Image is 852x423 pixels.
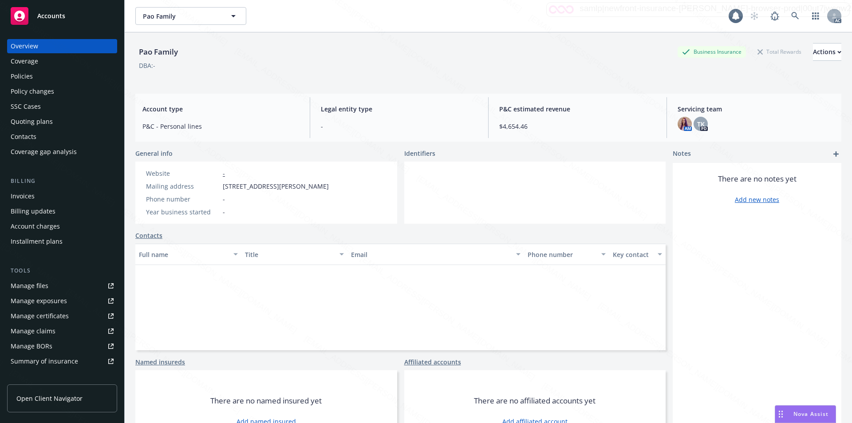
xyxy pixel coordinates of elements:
[142,122,299,131] span: P&C - Personal lines
[139,61,155,70] div: DBA: -
[135,357,185,367] a: Named insureds
[718,174,797,184] span: There are no notes yet
[351,250,511,259] div: Email
[404,149,435,158] span: Identifiers
[753,46,806,57] div: Total Rewards
[347,244,524,265] button: Email
[11,115,53,129] div: Quoting plans
[241,244,347,265] button: Title
[7,177,117,186] div: Billing
[135,46,181,58] div: Pao Family
[142,104,299,114] span: Account type
[775,405,836,423] button: Nova Assist
[786,7,804,25] a: Search
[223,207,225,217] span: -
[7,115,117,129] a: Quoting plans
[321,104,477,114] span: Legal entity type
[11,294,67,308] div: Manage exposures
[135,7,246,25] button: Pao Family
[11,339,52,353] div: Manage BORs
[135,244,241,265] button: Full name
[697,119,705,129] span: TK
[7,266,117,275] div: Tools
[499,104,656,114] span: P&C estimated revenue
[11,309,69,323] div: Manage certificates
[613,250,652,259] div: Key contact
[609,244,666,265] button: Key contact
[7,84,117,99] a: Policy changes
[223,169,225,178] a: -
[7,204,117,218] a: Billing updates
[673,149,691,159] span: Notes
[146,182,219,191] div: Mailing address
[16,394,83,403] span: Open Client Navigator
[404,357,461,367] a: Affiliated accounts
[223,182,329,191] span: [STREET_ADDRESS][PERSON_NAME]
[135,231,162,240] a: Contacts
[813,43,841,61] button: Actions
[7,145,117,159] a: Coverage gap analysis
[678,104,834,114] span: Servicing team
[139,250,228,259] div: Full name
[7,219,117,233] a: Account charges
[7,339,117,353] a: Manage BORs
[7,99,117,114] a: SSC Cases
[143,12,220,21] span: Pao Family
[146,194,219,204] div: Phone number
[7,130,117,144] a: Contacts
[11,279,48,293] div: Manage files
[831,149,841,159] a: add
[11,204,55,218] div: Billing updates
[7,39,117,53] a: Overview
[766,7,784,25] a: Report a Bug
[11,130,36,144] div: Contacts
[11,234,63,249] div: Installment plans
[7,189,117,203] a: Invoices
[146,207,219,217] div: Year business started
[793,410,828,418] span: Nova Assist
[7,354,117,368] a: Summary of insurance
[146,169,219,178] div: Website
[678,117,692,131] img: photo
[807,7,824,25] a: Switch app
[7,309,117,323] a: Manage certificates
[524,244,609,265] button: Phone number
[245,250,334,259] div: Title
[813,43,841,60] div: Actions
[474,395,596,406] span: There are no affiliated accounts yet
[7,69,117,83] a: Policies
[7,234,117,249] a: Installment plans
[37,12,65,20] span: Accounts
[678,46,746,57] div: Business Insurance
[11,145,77,159] div: Coverage gap analysis
[210,395,322,406] span: There are no named insured yet
[499,122,656,131] span: $4,654.46
[7,4,117,28] a: Accounts
[11,69,33,83] div: Policies
[775,406,786,423] div: Drag to move
[11,99,41,114] div: SSC Cases
[7,54,117,68] a: Coverage
[11,84,54,99] div: Policy changes
[7,294,117,308] a: Manage exposures
[528,250,596,259] div: Phone number
[11,354,78,368] div: Summary of insurance
[11,219,60,233] div: Account charges
[223,194,225,204] span: -
[321,122,477,131] span: -
[11,54,38,68] div: Coverage
[11,324,55,338] div: Manage claims
[735,195,779,204] a: Add new notes
[745,7,763,25] a: Start snowing
[135,149,173,158] span: General info
[7,279,117,293] a: Manage files
[11,39,38,53] div: Overview
[11,189,35,203] div: Invoices
[7,324,117,338] a: Manage claims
